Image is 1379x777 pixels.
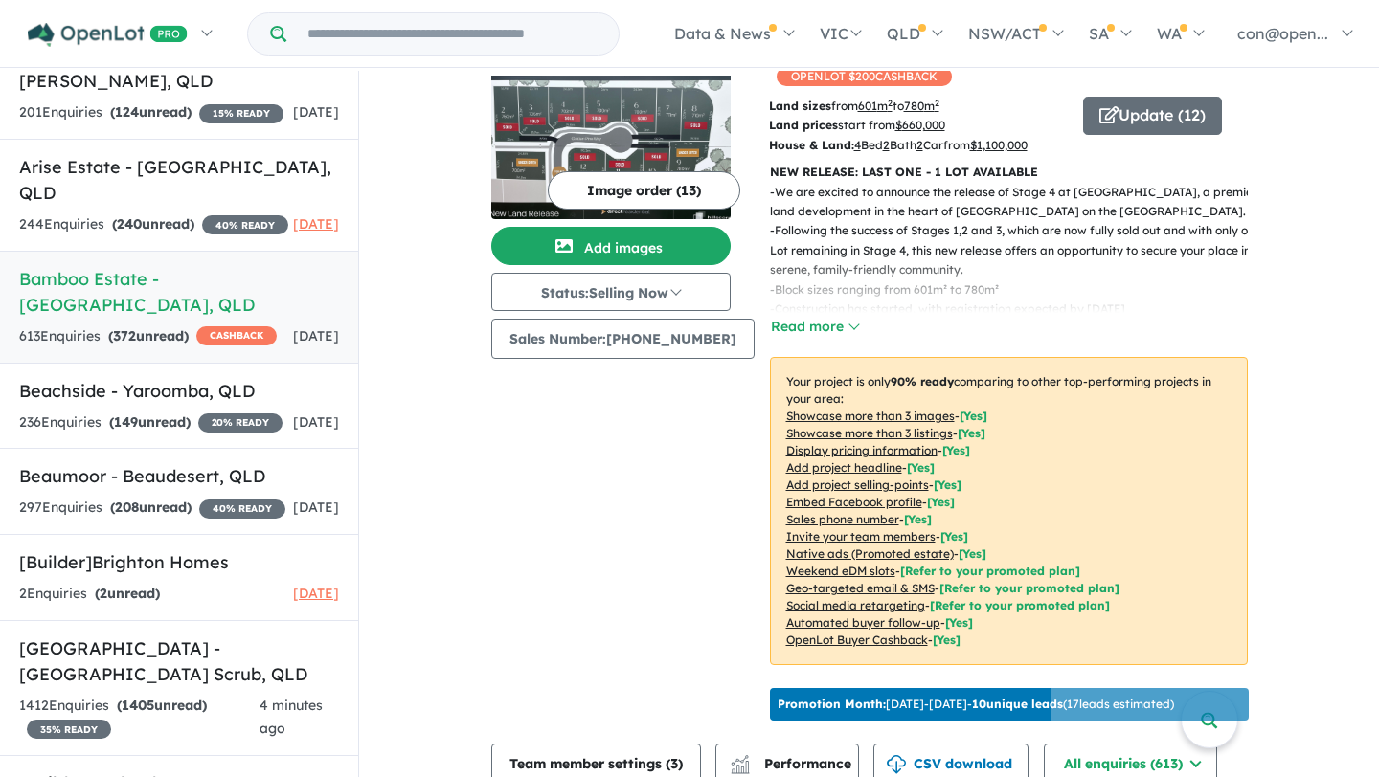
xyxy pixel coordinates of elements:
[293,499,339,516] span: [DATE]
[907,460,935,475] span: [ Yes ]
[904,99,939,113] u: 780 m
[883,138,890,152] u: 2
[110,499,192,516] strong: ( unread)
[293,103,339,121] span: [DATE]
[491,76,731,219] img: Bamboo Estate - Palmwoods
[769,99,831,113] b: Land sizes
[770,357,1248,665] p: Your project is only comparing to other top-performing projects in your area: - - - - - - - - - -...
[972,697,1063,711] b: 10 unique leads
[770,183,1263,222] p: - We are excited to announce the release of Stage 4 at [GEOGRAPHIC_DATA], a premier land developm...
[958,426,985,440] span: [ Yes ]
[770,163,1248,182] p: NEW RELEASE: LAST ONE - 1 LOT AVAILABLE
[19,549,339,575] h5: [Builder] Brighton Homes
[108,327,189,344] strong: ( unread)
[858,99,893,113] u: 601 m
[927,495,955,509] span: [ Yes ]
[959,546,986,561] span: [Yes]
[731,761,750,773] img: bar-chart.svg
[491,273,731,311] button: Status:Selling Now
[491,227,731,265] button: Add images
[19,463,339,489] h5: Beaumoor - Beaudesert , QLD
[113,327,136,344] span: 372
[786,581,935,595] u: Geo-targeted email & SMS
[114,413,138,431] span: 149
[786,564,895,578] u: Weekend eDM slots
[904,512,932,526] span: [ Yes ]
[293,413,339,431] span: [DATE]
[112,215,194,233] strong: ( unread)
[110,103,192,121] strong: ( unread)
[935,98,939,108] sup: 2
[786,426,953,440] u: Showcase more than 3 listings
[293,327,339,344] span: [DATE]
[940,529,968,544] span: [ Yes ]
[19,497,285,520] div: 297 Enquir ies
[1237,24,1328,43] span: con@open...
[970,138,1028,152] u: $ 1,100,000
[19,695,260,741] div: 1412 Enquir ies
[786,495,922,509] u: Embed Facebook profile
[491,319,755,359] button: Sales Number:[PHONE_NUMBER]
[895,118,945,132] u: $ 660,000
[100,585,107,602] span: 2
[196,326,277,345] span: CASHBACK
[19,411,283,434] div: 236 Enquir ies
[942,443,970,457] span: [ Yes ]
[945,615,973,630] span: [Yes]
[19,101,283,124] div: 201 Enquir ies
[769,138,854,152] b: House & Land:
[491,37,731,219] a: Bamboo Estate - Palmwoods LogoBamboo Estate - Palmwoods
[900,564,1080,578] span: [Refer to your promoted plan]
[887,755,906,774] img: download icon
[778,696,1174,713] p: [DATE] - [DATE] - ( 17 leads estimated)
[769,116,1069,135] p: start from
[290,13,615,55] input: Try estate name, suburb, builder or developer
[769,118,838,132] b: Land prices
[19,378,339,404] h5: Beachside - Yaroomba , QLD
[19,635,339,687] h5: [GEOGRAPHIC_DATA] - [GEOGRAPHIC_DATA] Scrub , QLD
[893,99,939,113] span: to
[934,477,961,492] span: [ Yes ]
[109,413,191,431] strong: ( unread)
[786,598,925,612] u: Social media retargeting
[939,581,1119,595] span: [Refer to your promoted plan]
[888,98,893,108] sup: 2
[786,512,899,526] u: Sales phone number
[198,413,283,433] span: 20 % READY
[199,499,285,519] span: 40 % READY
[19,266,339,318] h5: Bamboo Estate - [GEOGRAPHIC_DATA] , QLD
[731,755,748,766] img: line-chart.svg
[293,215,339,233] span: [DATE]
[670,755,678,772] span: 3
[19,213,288,236] div: 244 Enquir ies
[95,585,160,602] strong: ( unread)
[199,104,283,123] span: 15 % READY
[117,215,142,233] span: 240
[786,460,902,475] u: Add project headline
[854,138,861,152] u: 4
[786,477,929,492] u: Add project selling-points
[769,136,1069,155] p: Bed Bath Car from
[786,443,938,457] u: Display pricing information
[933,633,961,647] span: [Yes]
[117,697,207,714] strong: ( unread)
[891,374,954,388] b: 90 % ready
[778,697,886,711] b: Promotion Month:
[122,697,154,714] span: 1405
[769,97,1069,116] p: from
[786,409,955,423] u: Showcase more than 3 images
[27,720,111,739] span: 35 % READY
[786,633,928,647] u: OpenLot Buyer Cashback
[28,23,188,47] img: Openlot PRO Logo White
[260,697,323,737] span: 4 minutes ago
[19,154,339,206] h5: Arise Estate - [GEOGRAPHIC_DATA] , QLD
[777,67,952,86] span: OPENLOT $ 200 CASHBACK
[786,546,954,561] u: Native ads (Promoted estate)
[770,280,1263,300] p: - Block sizes ranging from 601m² to 780m²
[202,215,288,234] span: 40 % READY
[786,615,940,630] u: Automated buyer follow-up
[548,171,740,210] button: Image order (13)
[115,499,139,516] span: 208
[293,585,339,602] span: [DATE]
[960,409,987,423] span: [ Yes ]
